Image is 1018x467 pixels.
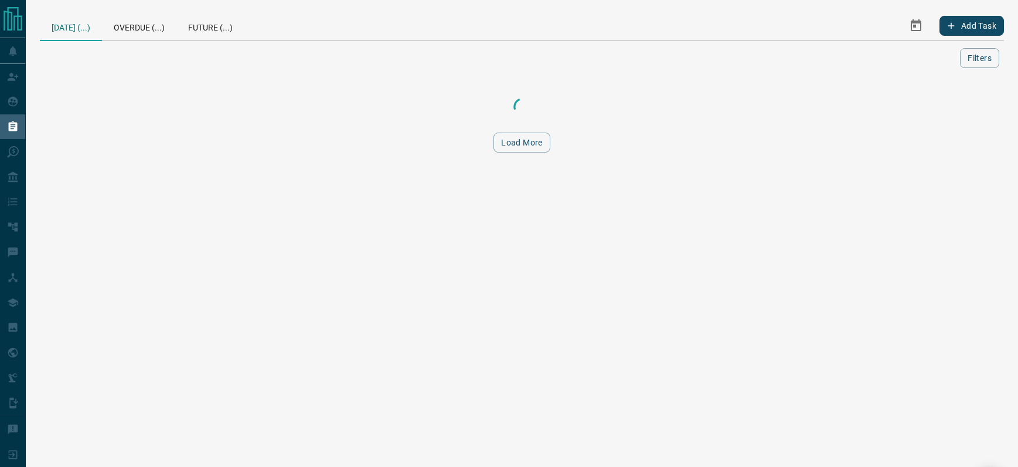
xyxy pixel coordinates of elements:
[939,16,1004,36] button: Add Task
[102,12,176,40] div: Overdue (...)
[902,12,930,40] button: Select Date Range
[493,133,550,153] button: Load More
[40,12,102,41] div: [DATE] (...)
[176,12,244,40] div: Future (...)
[464,95,581,119] div: Loading
[960,48,999,68] button: Filters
